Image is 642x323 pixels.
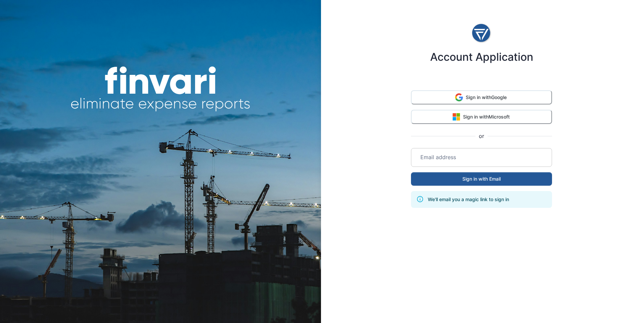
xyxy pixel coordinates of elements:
img: logo [471,21,492,45]
button: Sign in withGoogle [411,90,552,104]
button: Sign in withMicrosoft [411,110,552,124]
span: or [475,132,487,140]
h4: Account Application [430,51,533,63]
button: Sign in with Email [411,172,552,186]
div: We'll email you a magic link to sign in [428,193,509,206]
img: finvari headline [71,66,250,112]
